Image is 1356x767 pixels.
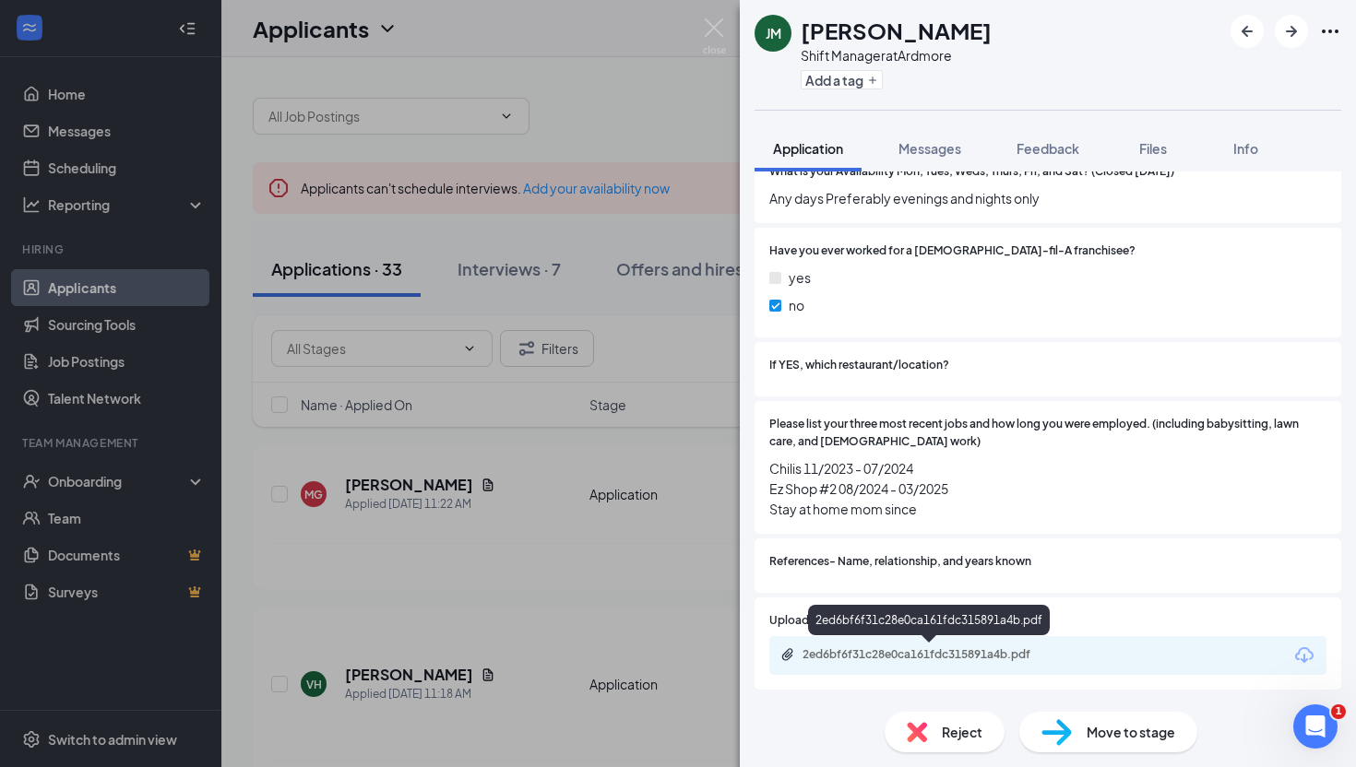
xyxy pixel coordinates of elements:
[766,24,781,42] div: JM
[780,647,1079,665] a: Paperclip2ed6bf6f31c28e0ca161fdc315891a4b.pdf
[898,140,961,157] span: Messages
[1331,704,1346,719] span: 1
[867,75,878,86] svg: Plus
[780,647,795,662] svg: Paperclip
[1236,20,1258,42] svg: ArrowLeftNew
[769,163,1174,181] span: What is your Availability Mon, Tues, Weds, Thurs, Fri, and Sat? (Closed [DATE])
[1087,722,1175,742] span: Move to stage
[1017,140,1079,157] span: Feedback
[769,612,853,630] span: Upload Resume
[1139,140,1167,157] span: Files
[789,267,811,288] span: yes
[801,70,883,89] button: PlusAdd a tag
[1319,20,1341,42] svg: Ellipses
[1293,704,1338,749] iframe: Intercom live chat
[769,553,1031,571] span: References- Name, relationship, and years known
[942,722,982,742] span: Reject
[1293,644,1315,667] svg: Download
[801,15,992,46] h1: [PERSON_NAME]
[769,242,1136,260] span: Have you ever worked for a [DEMOGRAPHIC_DATA]-fil-A franchisee?
[808,605,1050,635] div: 2ed6bf6f31c28e0ca161fdc315891a4b.pdf
[1233,140,1258,157] span: Info
[769,416,1326,451] span: Please list your three most recent jobs and how long you were employed. (including babysitting, l...
[1275,15,1308,48] button: ArrowRight
[769,458,1326,519] span: Chilis 11/2023 - 07/2024 Ez Shop #2 08/2024 - 03/2025 Stay at home mom since
[769,357,949,374] span: If YES, which restaurant/location?
[773,140,843,157] span: Application
[769,188,1326,208] span: Any days Preferably evenings and nights only
[801,46,992,65] div: Shift Manager at Ardmore
[1280,20,1302,42] svg: ArrowRight
[789,295,804,315] span: no
[1231,15,1264,48] button: ArrowLeftNew
[803,647,1061,662] div: 2ed6bf6f31c28e0ca161fdc315891a4b.pdf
